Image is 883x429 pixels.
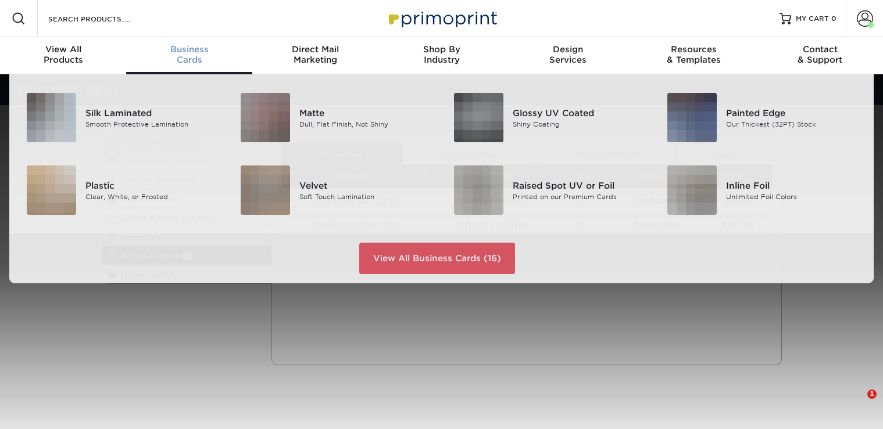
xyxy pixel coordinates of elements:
a: Inline Foil Business Cards Inline Foil Unlimited Foil Colors [664,161,860,219]
a: DesignServices [505,37,631,74]
a: Shop ByIndustry [378,37,505,74]
div: Painted Edge [726,106,860,119]
a: Contact& Support [757,37,883,74]
div: Printed on our Premium Cards [513,192,646,201]
img: Plastic Business Cards [27,165,76,215]
div: Unlimited Foil Colors [726,192,860,201]
span: Design [505,44,631,55]
div: Shiny Coating [513,119,646,129]
span: Direct Mail [252,44,378,55]
a: BusinessCards [126,37,252,74]
div: Our Thickest (32PT) Stock [726,119,860,129]
div: Cards [126,44,252,65]
a: Glossy UV Coated Business Cards Glossy UV Coated Shiny Coating [451,88,646,147]
input: SEARCH PRODUCTS..... [47,12,160,26]
span: Business [126,44,252,55]
span: MY CART [796,14,829,24]
img: Silk Laminated Business Cards [27,93,76,142]
div: Matte [299,106,433,119]
img: Painted Edge Business Cards [667,93,717,142]
div: Raised Spot UV or Foil [513,179,646,192]
div: Glossy UV Coated [513,106,646,119]
a: Raised Spot UV or Foil Business Cards Raised Spot UV or Foil Printed on our Premium Cards [451,161,646,219]
a: Matte Business Cards Matte Dull, Flat Finish, Not Shiny [237,88,432,147]
span: 1 [867,390,877,399]
img: Raised Spot UV or Foil Business Cards [454,165,503,215]
div: Marketing [252,44,378,65]
div: Industry [378,44,505,65]
span: Contact [757,44,883,55]
a: Resources& Templates [631,37,757,74]
div: & Support [757,44,883,65]
iframe: Intercom live chat [843,390,871,417]
a: Velvet Business Cards Velvet Soft Touch Lamination [237,161,432,219]
div: & Templates [631,44,757,65]
a: Plastic Business Cards Plastic Clear, White, or Frosted [23,161,219,219]
div: Silk Laminated [85,106,219,119]
a: Silk Laminated Business Cards Silk Laminated Smooth Protective Lamination [23,88,219,147]
img: Matte Business Cards [241,93,290,142]
a: Direct MailMarketing [252,37,378,74]
div: Inline Foil [726,179,860,192]
span: Shop By [378,44,505,55]
div: Velvet [299,179,433,192]
div: Soft Touch Lamination [299,192,433,201]
div: Plastic [85,179,219,192]
img: Glossy UV Coated Business Cards [454,93,503,142]
div: Dull, Flat Finish, Not Shiny [299,119,433,129]
img: Velvet Business Cards [241,165,290,215]
a: Painted Edge Business Cards Painted Edge Our Thickest (32PT) Stock [664,88,860,147]
span: Resources [631,44,757,55]
span: 0 [831,15,836,23]
div: Smooth Protective Lamination [85,119,219,129]
a: View All Business Cards (16) [359,243,515,274]
div: Clear, White, or Frosted [85,192,219,201]
img: Primoprint [384,6,500,31]
div: Services [505,44,631,65]
img: Inline Foil Business Cards [667,165,717,215]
